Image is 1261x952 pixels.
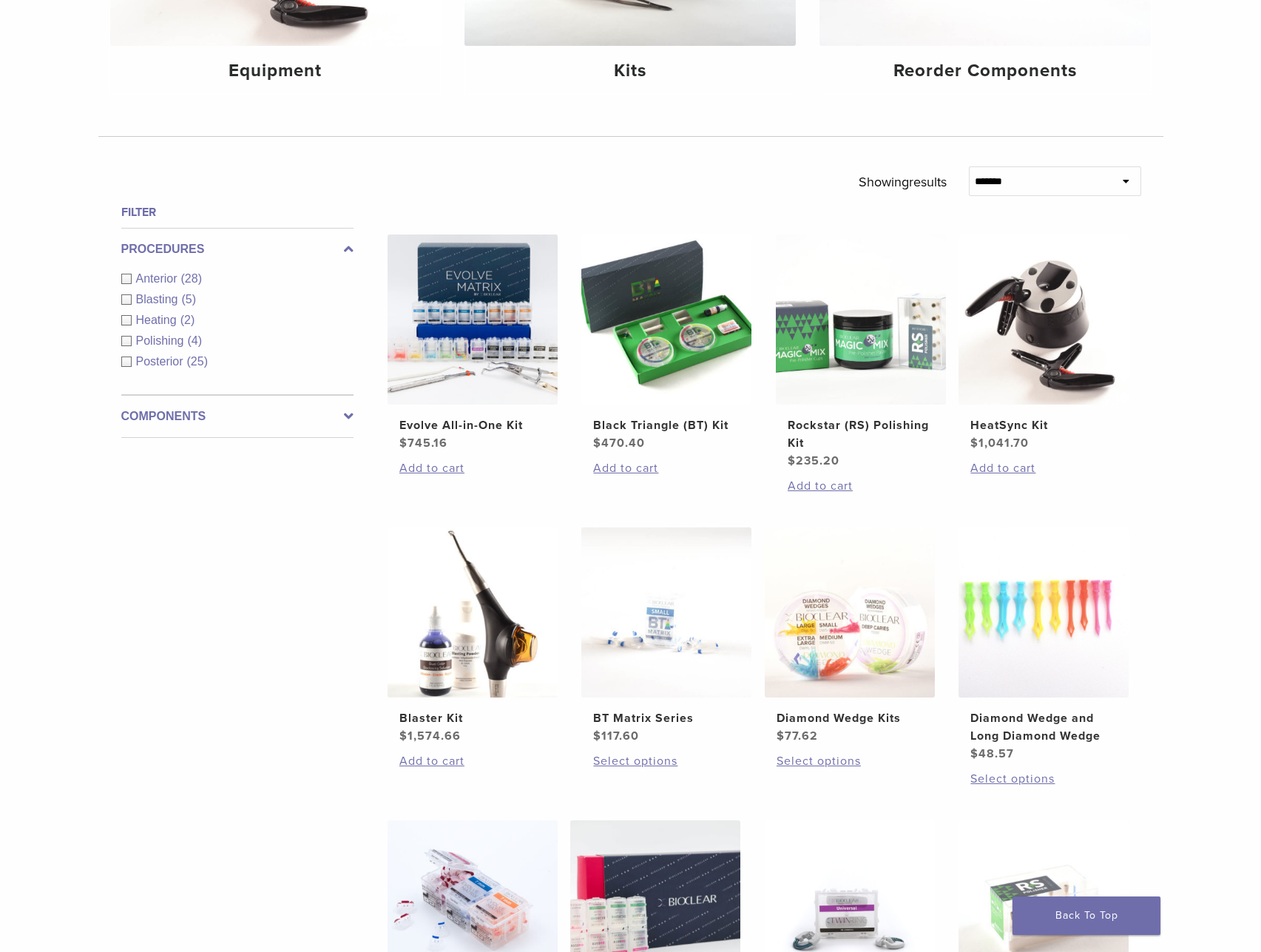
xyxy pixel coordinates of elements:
[399,729,408,743] span: $
[859,166,947,198] p: Showing results
[831,58,1139,84] h4: Reorder Components
[593,729,601,743] span: $
[970,459,1117,477] a: Add to cart: “HeatSync Kit”
[387,527,559,745] a: Blaster KitBlaster Kit $1,574.66
[136,355,187,368] span: Posterior
[593,416,740,434] h2: Black Triangle (BT) Kit
[788,477,934,495] a: Add to cart: “Rockstar (RS) Polishing Kit”
[593,752,740,770] a: Select options for “BT Matrix Series”
[122,58,430,84] h4: Equipment
[775,234,947,470] a: Rockstar (RS) Polishing KitRockstar (RS) Polishing Kit $235.20
[388,234,558,405] img: Evolve All-in-One Kit
[765,527,935,698] img: Diamond Wedge Kits
[777,709,923,727] h2: Diamond Wedge Kits
[970,709,1117,745] h2: Diamond Wedge and Long Diamond Wedge
[399,752,546,770] a: Add to cart: “Blaster Kit”
[399,729,461,743] bdi: 1,574.66
[476,58,784,84] h4: Kits
[788,453,796,468] span: $
[958,234,1130,452] a: HeatSync KitHeatSync Kit $1,041.70
[187,355,208,368] span: (25)
[181,293,196,305] span: (5)
[581,234,753,452] a: Black Triangle (BT) KitBlack Triangle (BT) Kit $470.40
[181,272,202,285] span: (28)
[970,746,1014,761] bdi: 48.57
[593,729,639,743] bdi: 117.60
[593,459,740,477] a: Add to cart: “Black Triangle (BT) Kit”
[593,436,645,450] bdi: 470.40
[764,527,936,745] a: Diamond Wedge KitsDiamond Wedge Kits $77.62
[121,240,354,258] label: Procedures
[387,234,559,452] a: Evolve All-in-One KitEvolve All-in-One Kit $745.16
[970,770,1117,788] a: Select options for “Diamond Wedge and Long Diamond Wedge”
[121,408,354,425] label: Components
[388,527,558,698] img: Blaster Kit
[187,334,202,347] span: (4)
[399,436,408,450] span: $
[777,729,818,743] bdi: 77.62
[136,314,180,326] span: Heating
[788,453,839,468] bdi: 235.20
[136,334,188,347] span: Polishing
[776,234,946,405] img: Rockstar (RS) Polishing Kit
[581,527,751,698] img: BT Matrix Series
[958,527,1130,763] a: Diamond Wedge and Long Diamond WedgeDiamond Wedge and Long Diamond Wedge $48.57
[399,436,447,450] bdi: 745.16
[788,416,934,452] h2: Rockstar (RS) Polishing Kit
[970,416,1117,434] h2: HeatSync Kit
[777,752,923,770] a: Select options for “Diamond Wedge Kits”
[136,293,182,305] span: Blasting
[959,234,1129,405] img: HeatSync Kit
[399,416,546,434] h2: Evolve All-in-One Kit
[180,314,195,326] span: (2)
[1012,897,1160,935] a: Back To Top
[959,527,1129,698] img: Diamond Wedge and Long Diamond Wedge
[581,527,753,745] a: BT Matrix SeriesBT Matrix Series $117.60
[777,729,785,743] span: $
[399,459,546,477] a: Add to cart: “Evolve All-in-One Kit”
[136,272,181,285] span: Anterior
[121,203,354,221] h4: Filter
[581,234,751,405] img: Black Triangle (BT) Kit
[970,436,978,450] span: $
[399,709,546,727] h2: Blaster Kit
[593,436,601,450] span: $
[970,746,978,761] span: $
[593,709,740,727] h2: BT Matrix Series
[970,436,1029,450] bdi: 1,041.70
